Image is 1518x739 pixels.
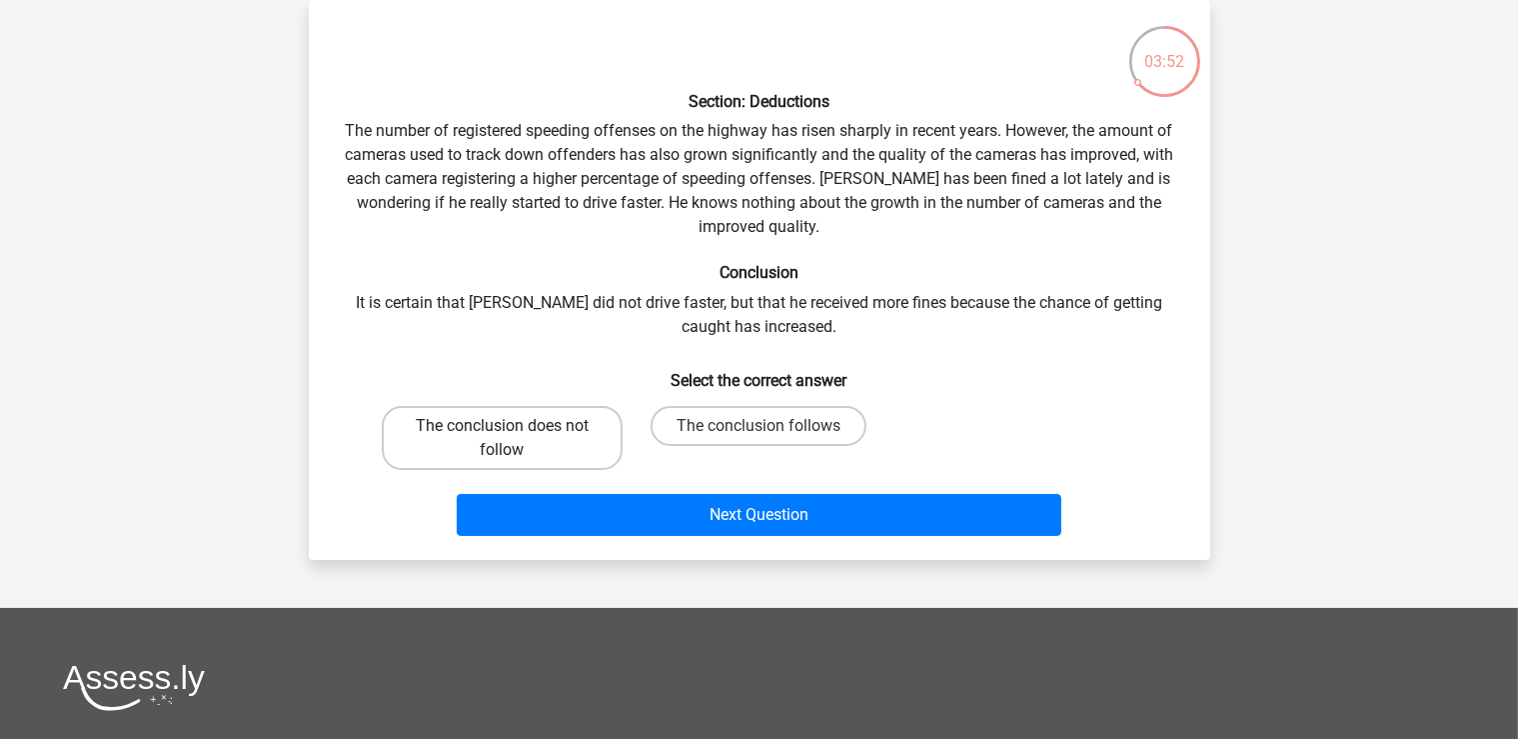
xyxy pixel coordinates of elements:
[651,406,866,446] label: The conclusion follows
[382,406,623,470] label: The conclusion does not follow
[341,263,1178,282] h6: Conclusion
[457,494,1061,536] button: Next Question
[317,16,1202,544] div: The number of registered speeding offenses on the highway has risen sharply in recent years. Howe...
[341,92,1178,111] h6: Section: Deductions
[63,664,205,711] img: Assessly logo
[341,355,1178,390] h6: Select the correct answer
[1127,24,1202,74] div: 03:52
